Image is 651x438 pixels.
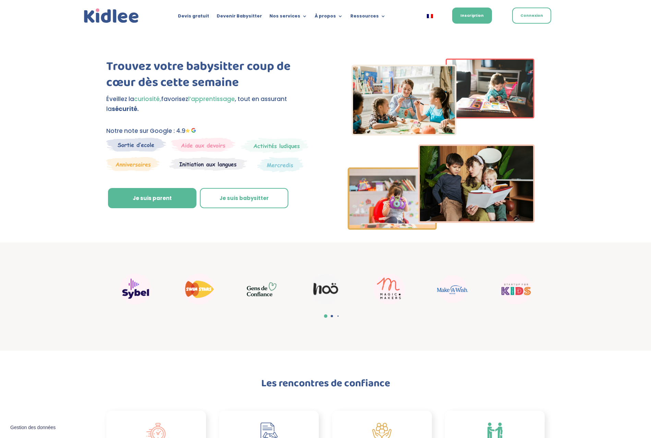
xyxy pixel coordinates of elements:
span: Gestion des données [10,425,56,431]
div: 13 / 22 [423,272,482,306]
img: logo_kidlee_bleu [82,7,141,25]
a: Je suis babysitter [200,188,288,209]
img: Sortie decole [106,138,166,152]
img: weekends [171,138,236,152]
div: 14 / 22 [487,270,545,308]
a: À propos [315,14,343,21]
a: Connexion [512,8,551,24]
p: Notre note sur Google : 4.9 [106,126,314,136]
img: Thematique [257,157,303,173]
img: Make a wish [437,275,468,303]
a: Ressources [350,14,386,21]
img: Imgs-2 [348,59,535,230]
a: Inscription [452,8,492,24]
a: Devis gratuit [178,14,209,21]
div: 12 / 22 [360,270,418,308]
img: Swim stars [183,274,214,304]
div: 10 / 22 [233,274,291,304]
span: l’apprentissage [188,95,235,103]
h1: Trouvez votre babysitter coup de cœur dès cette semaine [106,59,314,94]
img: Noo [310,274,341,304]
img: Mercredi [241,138,309,153]
div: 11 / 22 [297,271,355,308]
img: Anniversaire [106,157,160,171]
span: Go to slide 2 [330,315,333,317]
a: Nos services [269,14,307,21]
img: GDC [247,282,278,296]
a: Kidlee Logo [82,7,141,25]
span: Go to slide 1 [324,314,327,318]
span: Go to slide 3 [337,315,338,316]
p: Éveillez la favorisez , tout en assurant la [106,94,314,114]
img: Sybel [120,274,151,304]
div: 8 / 22 [106,270,165,308]
a: Je suis parent [108,188,196,209]
div: 9 / 22 [170,270,228,308]
img: startup for kids [501,274,531,304]
strong: sécurité. [112,105,139,113]
img: Magic makers [374,274,405,304]
h2: Les rencontres de confiance [141,378,511,392]
img: Français [427,14,433,18]
span: curiosité, [134,95,161,103]
img: Atelier thematique [169,157,247,171]
button: Gestion des données [6,421,60,435]
a: Devenir Babysitter [217,14,262,21]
